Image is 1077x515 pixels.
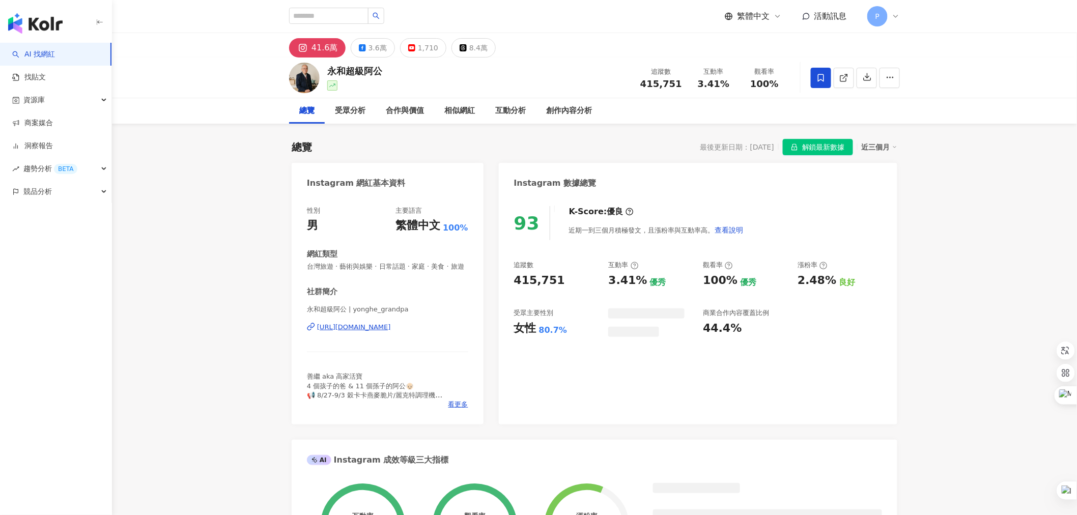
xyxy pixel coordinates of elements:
[23,89,45,111] span: 資源庫
[448,400,468,409] span: 看更多
[608,273,647,289] div: 3.41%
[12,118,53,128] a: 商案媒合
[307,323,468,332] a: [URL][DOMAIN_NAME]
[444,105,475,117] div: 相似網紅
[650,277,666,288] div: 優秀
[514,308,554,318] div: 受眾主要性別
[737,11,770,22] span: 繁體中文
[862,140,897,154] div: 近三個月
[569,220,744,240] div: 近期一到三個月積極發文，且漲粉率與互動率高。
[569,206,634,217] div: K-Score :
[12,165,19,173] span: rise
[307,218,318,234] div: 男
[307,249,337,260] div: 網紅類型
[539,325,568,336] div: 80.7%
[814,11,847,21] span: 活動訊息
[608,261,638,270] div: 互動率
[514,178,597,189] div: Instagram 數據總覽
[307,305,468,314] span: 永和超級阿公 | yonghe_grandpa
[451,38,496,58] button: 8.4萬
[750,79,779,89] span: 100%
[715,220,744,240] button: 查看說明
[23,157,77,180] span: 趨勢分析
[373,12,380,19] span: search
[514,273,565,289] div: 415,751
[369,41,387,55] div: 3.6萬
[700,143,774,151] div: 最後更新日期：[DATE]
[839,277,855,288] div: 良好
[317,323,391,332] div: [URL][DOMAIN_NAME]
[703,321,742,336] div: 44.4%
[386,105,424,117] div: 合作與價值
[289,38,346,58] button: 41.6萬
[400,38,446,58] button: 1,710
[495,105,526,117] div: 互動分析
[703,273,738,289] div: 100%
[514,213,540,234] div: 93
[791,144,798,151] span: lock
[54,164,77,174] div: BETA
[307,455,331,465] div: AI
[299,105,315,117] div: 總覽
[514,261,534,270] div: 追蹤數
[514,321,536,336] div: 女性
[694,67,733,77] div: 互動率
[335,105,365,117] div: 受眾分析
[418,41,438,55] div: 1,710
[292,140,312,154] div: 總覽
[640,67,682,77] div: 追蹤數
[715,226,744,234] span: 查看說明
[607,206,623,217] div: 優良
[307,287,337,297] div: 社群簡介
[703,261,733,270] div: 觀看率
[307,178,406,189] div: Instagram 網紅基本資料
[289,63,320,93] img: KOL Avatar
[8,13,63,34] img: logo
[307,454,448,466] div: Instagram 成效等級三大指標
[23,180,52,203] span: 競品分析
[469,41,488,55] div: 8.4萬
[12,72,46,82] a: 找貼文
[798,261,828,270] div: 漲粉率
[745,67,784,77] div: 觀看率
[802,139,845,156] span: 解鎖最新數據
[311,41,338,55] div: 41.6萬
[12,49,55,60] a: searchAI 找網紅
[395,218,440,234] div: 繁體中文
[698,79,729,89] span: 3.41%
[351,38,395,58] button: 3.6萬
[327,65,382,77] div: 永和超級阿公
[395,206,422,215] div: 主要語言
[740,277,756,288] div: 優秀
[875,11,880,22] span: P
[640,78,682,89] span: 415,751
[307,206,320,215] div: 性別
[12,141,53,151] a: 洞察報告
[443,222,468,234] span: 100%
[307,373,442,426] span: 善繼 aka 高家活寶 4 個孩子的爸 & 11 個孫子的阿公👴🏻 📢 8/27-9/3 穀卡卡燕麥脆片/麗克特調理機 廚藝 🍳 / 木工🪵 / 重機🏍️ / 水產🐟 / 台語🤙 by孫女👩🏻 ...
[307,262,468,271] span: 台灣旅遊 · 藝術與娛樂 · 日常話題 · 家庭 · 美食 · 旅遊
[783,139,853,155] button: 解鎖最新數據
[546,105,592,117] div: 創作內容分析
[703,308,769,318] div: 商業合作內容覆蓋比例
[798,273,836,289] div: 2.48%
